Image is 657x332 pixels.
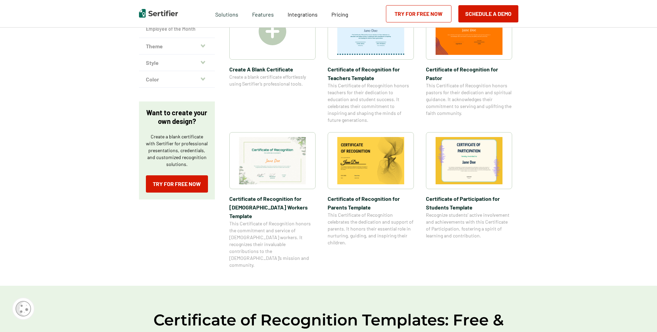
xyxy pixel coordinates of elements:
[229,132,316,268] a: Certificate of Recognition for Church Workers TemplateCertificate of Recognition for [DEMOGRAPHIC...
[328,212,414,246] span: This Certificate of Recognition celebrates the dedication and support of parents. It honors their...
[288,9,318,18] a: Integrations
[337,8,404,55] img: Certificate of Recognition for Teachers Template
[229,220,316,268] span: This Certificate of Recognition honors the commitment and service of [DEMOGRAPHIC_DATA] workers. ...
[426,65,512,82] span: Certificate of Recognition for Pastor
[331,11,348,18] span: Pricing
[146,108,208,126] p: Want to create your own design?
[331,9,348,18] a: Pricing
[426,132,512,268] a: Certificate of Participation for Students​ TemplateCertificate of Participation for Students​ Tem...
[426,212,512,239] span: Recognize students’ active involvement and achievements with this Certificate of Participation, f...
[229,194,316,220] span: Certificate of Recognition for [DEMOGRAPHIC_DATA] Workers Template
[139,9,178,18] img: Sertifier | Digital Credentialing Platform
[146,26,208,32] a: Employee of the Month
[252,9,274,18] span: Features
[139,71,215,88] button: Color
[16,301,31,316] img: Cookie Popup Icon
[139,55,215,71] button: Style
[328,132,414,268] a: Certificate of Recognition for Parents TemplateCertificate of Recognition for Parents TemplateThi...
[146,133,208,168] p: Create a blank certificate with Sertifier for professional presentations, credentials, and custom...
[139,38,215,55] button: Theme
[215,9,238,18] span: Solutions
[328,3,414,124] a: Certificate of Recognition for Teachers TemplateCertificate of Recognition for Teachers TemplateT...
[239,137,306,184] img: Certificate of Recognition for Church Workers Template
[436,137,502,184] img: Certificate of Participation for Students​ Template
[386,5,451,22] a: Try for Free Now
[426,3,512,124] a: Certificate of Recognition for PastorCertificate of Recognition for PastorThis Certificate of Rec...
[229,65,316,74] span: Create A Blank Certificate
[328,194,414,212] span: Certificate of Recognition for Parents Template
[436,8,502,55] img: Certificate of Recognition for Pastor
[426,82,512,117] span: This Certificate of Recognition honors pastors for their dedication and spiritual guidance. It ac...
[288,11,318,18] span: Integrations
[328,82,414,124] span: This Certificate of Recognition honors teachers for their dedication to education and student suc...
[328,65,414,82] span: Certificate of Recognition for Teachers Template
[426,194,512,212] span: Certificate of Participation for Students​ Template
[458,5,518,22] button: Schedule a Demo
[146,175,208,193] a: Try for Free Now
[623,299,657,332] iframe: Chat Widget
[337,137,404,184] img: Certificate of Recognition for Parents Template
[259,18,286,45] img: Create A Blank Certificate
[229,74,316,87] span: Create a blank certificate effortlessly using Sertifier’s professional tools.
